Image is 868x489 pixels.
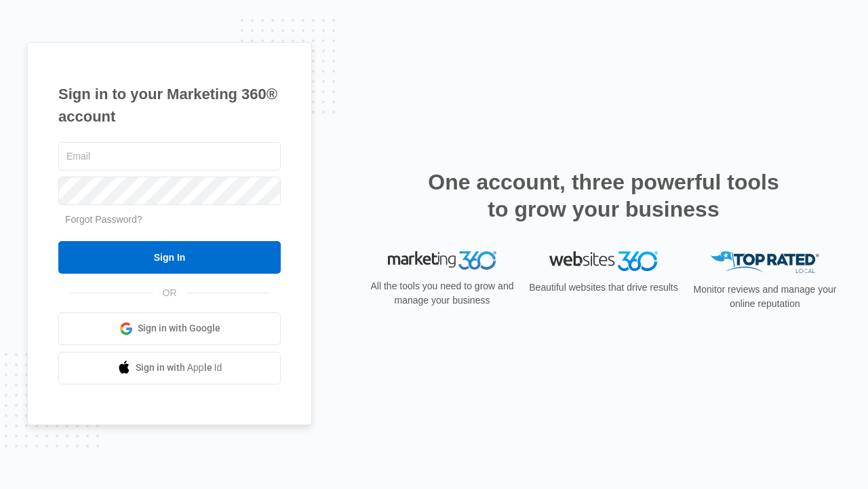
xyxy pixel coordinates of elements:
[58,241,281,274] input: Sign In
[711,251,819,274] img: Top Rated Local
[58,83,281,128] h1: Sign in to your Marketing 360® account
[528,280,679,295] p: Beautiful websites that drive results
[65,214,142,225] a: Forgot Password?
[388,251,496,270] img: Marketing 360
[138,321,220,336] span: Sign in with Google
[689,283,841,311] p: Monitor reviews and manage your online reputation
[549,251,658,271] img: Websites 360
[58,352,281,384] a: Sign in with Apple Id
[58,142,281,170] input: Email
[58,312,281,345] a: Sign in with Google
[424,168,783,223] h2: One account, three powerful tools to grow your business
[366,279,518,308] p: All the tools you need to grow and manage your business
[153,286,186,300] span: OR
[136,361,222,375] span: Sign in with Apple Id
